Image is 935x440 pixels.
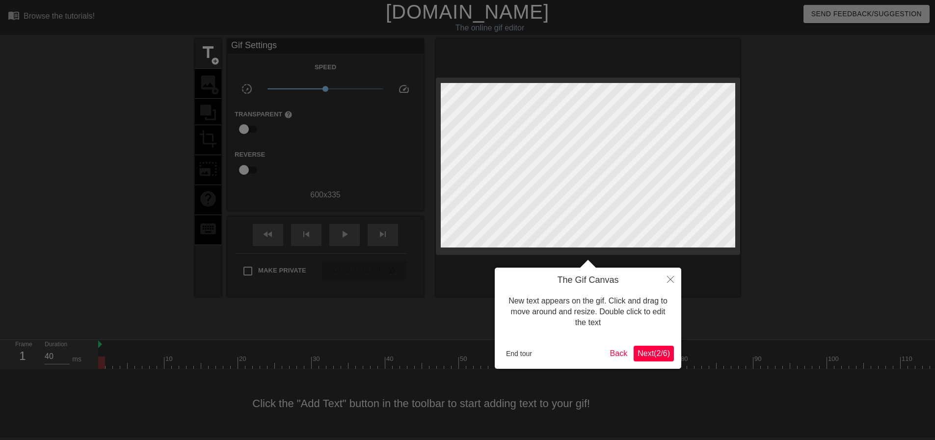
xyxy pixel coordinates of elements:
[634,346,674,361] button: Next
[638,349,670,357] span: Next ( 2 / 6 )
[502,275,674,286] h4: The Gif Canvas
[660,268,681,290] button: Close
[502,346,536,361] button: End tour
[502,286,674,338] div: New text appears on the gif. Click and drag to move around and resize. Double click to edit the text
[606,346,632,361] button: Back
